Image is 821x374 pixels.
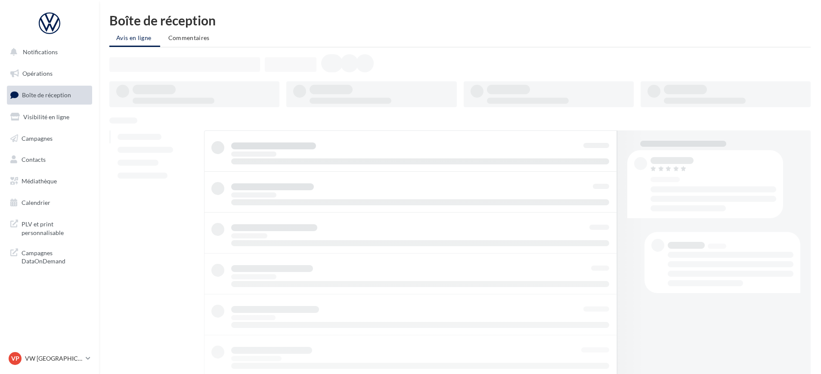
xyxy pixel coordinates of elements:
a: Campagnes [5,130,94,148]
span: PLV et print personnalisable [22,218,89,237]
a: Opérations [5,65,94,83]
span: Notifications [23,48,58,56]
a: Campagnes DataOnDemand [5,244,94,269]
span: Campagnes [22,134,53,142]
span: Boîte de réception [22,91,71,99]
a: Calendrier [5,194,94,212]
a: Médiathèque [5,172,94,190]
div: Boîte de réception [109,14,811,27]
span: Calendrier [22,199,50,206]
a: Contacts [5,151,94,169]
span: Contacts [22,156,46,163]
span: VP [11,354,19,363]
span: Campagnes DataOnDemand [22,247,89,266]
span: Commentaires [168,34,210,41]
a: Visibilité en ligne [5,108,94,126]
button: Notifications [5,43,90,61]
a: Boîte de réception [5,86,94,104]
a: PLV et print personnalisable [5,215,94,240]
a: VP VW [GEOGRAPHIC_DATA] 20 [7,350,92,367]
span: Opérations [22,70,53,77]
span: Médiathèque [22,177,57,185]
span: Visibilité en ligne [23,113,69,121]
p: VW [GEOGRAPHIC_DATA] 20 [25,354,82,363]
